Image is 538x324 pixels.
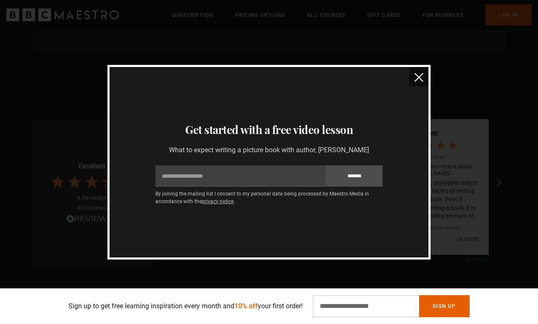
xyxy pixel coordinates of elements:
p: By joining the mailing list I consent to my personal data being processed by Maestro Media in acc... [155,190,383,205]
a: privacy notice [202,198,234,204]
p: Sign up to get free learning inspiration every month and your first order! [68,301,303,311]
p: What to expect writing a picture book with author, [PERSON_NAME] [155,145,383,155]
button: close [409,67,428,86]
button: Sign Up [419,295,469,317]
h3: Get started with a free video lesson [120,121,418,138]
span: 10% off [234,302,258,310]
